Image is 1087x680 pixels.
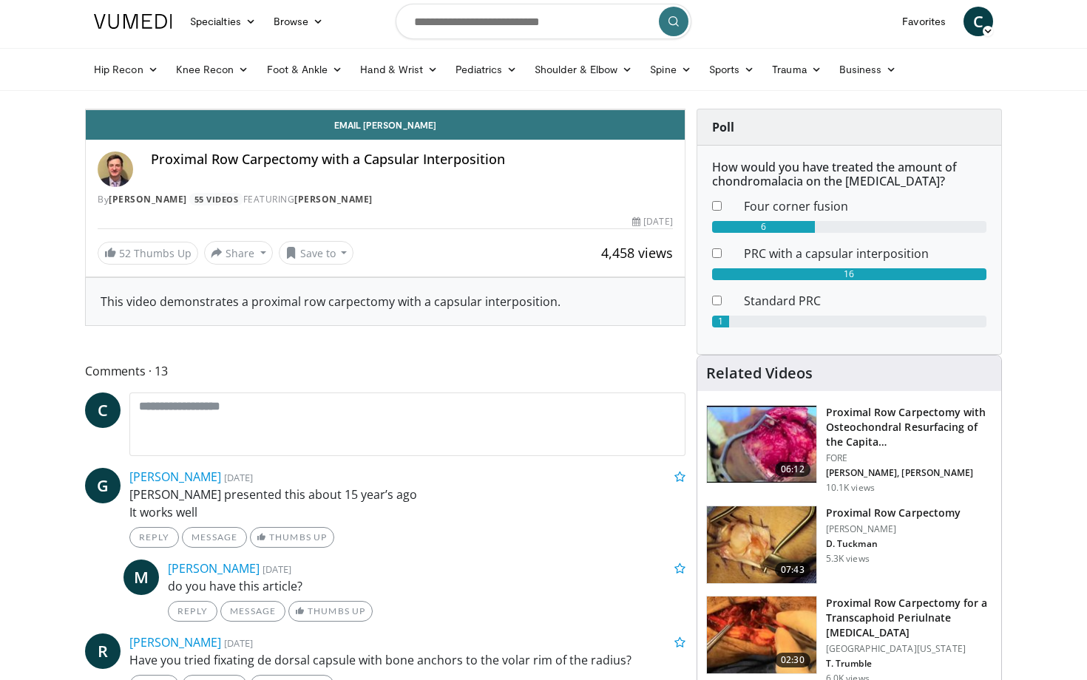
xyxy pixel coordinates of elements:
a: 55 Videos [189,193,243,205]
a: G [85,468,121,503]
p: [PERSON_NAME], [PERSON_NAME] [826,467,992,479]
video-js: Video Player [86,109,685,110]
a: Message [220,601,285,622]
button: Share [204,241,273,265]
p: T. Trumble [826,658,992,670]
a: C [85,392,121,428]
h3: Proximal Row Carpectomy for a Transcaphoid Periulnate [MEDICAL_DATA] [826,596,992,640]
a: Business [830,55,906,84]
a: Thumbs Up [250,527,333,548]
h6: How would you have treated the amount of chondromalacia on the [MEDICAL_DATA]? [712,160,986,188]
a: Trauma [763,55,830,84]
img: 82d4da26-0617-4612-b05a-f6acf33bcfba.150x105_q85_crop-smart_upscale.jpg [707,406,816,483]
a: [PERSON_NAME] [129,634,221,650]
span: 52 [119,246,131,260]
a: Email [PERSON_NAME] [86,110,685,140]
dd: Standard PRC [733,292,998,310]
div: 16 [712,268,986,280]
span: 02:30 [775,653,810,667]
dd: PRC with a capsular interposition [733,245,998,262]
h3: Proximal Row Carpectomy with Osteochondral Resurfacing of the Capita… [826,405,992,449]
a: Browse [265,7,333,36]
input: Search topics, interventions [396,4,691,39]
div: [DATE] [632,215,672,228]
small: [DATE] [224,471,253,484]
p: do you have this article? [168,577,685,595]
h3: Proximal Row Carpectomy [826,506,961,520]
img: VuMedi Logo [94,14,172,29]
a: 52 Thumbs Up [98,242,198,265]
p: D. Tuckman [826,538,961,550]
a: Message [182,527,247,548]
a: Shoulder & Elbow [526,55,641,84]
p: FORE [826,452,992,464]
div: 1 [712,316,729,327]
a: [PERSON_NAME] [109,193,187,205]
h4: Related Videos [706,364,813,382]
a: Hand & Wrist [351,55,447,84]
h4: Proximal Row Carpectomy with a Capsular Interposition [151,152,673,168]
a: 07:43 Proximal Row Carpectomy [PERSON_NAME] D. Tuckman 5.3K views [706,506,992,584]
a: Specialties [181,7,265,36]
div: By FEATURING [98,193,673,206]
img: Picture_5_5_3.png.150x105_q85_crop-smart_upscale.jpg [707,596,816,673]
button: Save to [279,241,354,265]
div: 6 [712,221,815,233]
a: C [964,7,993,36]
small: [DATE] [224,636,253,650]
a: R [85,633,121,669]
p: 10.1K views [826,482,875,494]
dd: Four corner fusion [733,197,998,215]
small: [DATE] [263,562,291,576]
img: e6b90a39-11c4-452a-a579-c84ec927ec26.150x105_q85_crop-smart_upscale.jpg [707,506,816,583]
span: 07:43 [775,562,810,577]
span: Comments 13 [85,361,685,381]
p: [PERSON_NAME] presented this about 15 year’s ago It works well [129,486,685,521]
p: [PERSON_NAME] [826,523,961,535]
a: 06:12 Proximal Row Carpectomy with Osteochondral Resurfacing of the Capita… FORE [PERSON_NAME], [... [706,405,992,494]
p: Have you tried fixating de dorsal capsule with bone anchors to the volar rim of the radius? [129,651,685,669]
strong: Poll [712,119,734,135]
a: Foot & Ankle [258,55,352,84]
span: 06:12 [775,462,810,477]
a: [PERSON_NAME] [294,193,373,205]
img: Avatar [98,152,133,187]
a: Sports [700,55,764,84]
div: This video demonstrates a proximal row carpectomy with a capsular interposition. [101,293,670,310]
a: Reply [129,527,179,548]
a: Favorites [893,7,955,36]
a: M [123,560,159,595]
a: Hip Recon [85,55,167,84]
a: Reply [168,601,217,622]
a: Thumbs Up [288,601,372,622]
p: [GEOGRAPHIC_DATA][US_STATE] [826,643,992,655]
a: [PERSON_NAME] [168,560,260,577]
a: Pediatrics [447,55,526,84]
span: 4,458 views [601,244,673,262]
a: Spine [641,55,700,84]
a: Knee Recon [167,55,258,84]
p: 5.3K views [826,553,870,565]
a: [PERSON_NAME] [129,469,221,485]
